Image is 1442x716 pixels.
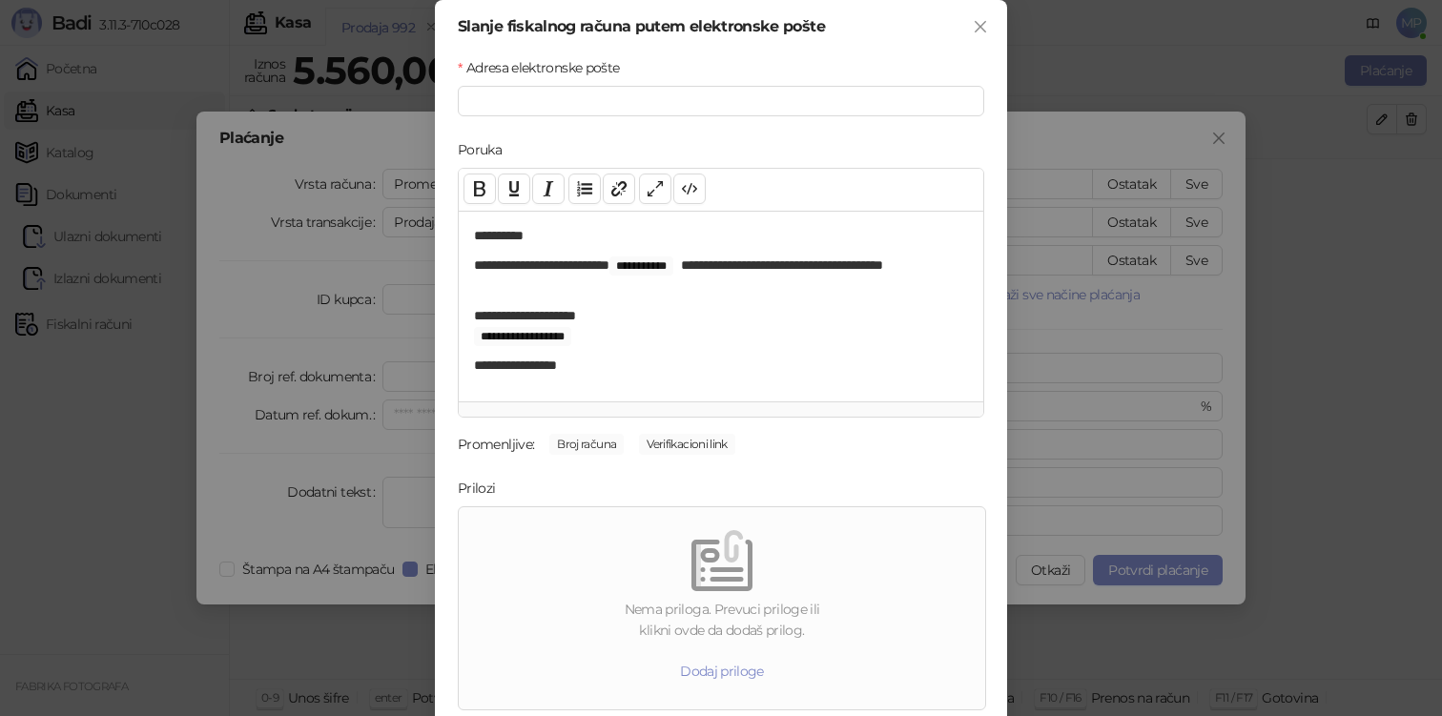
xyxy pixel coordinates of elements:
div: Promenljive: [458,434,534,455]
button: Underline [498,174,530,204]
img: empty [691,530,752,591]
button: Close [965,11,996,42]
button: Full screen [639,174,671,204]
span: close [973,19,988,34]
div: Slanje fiskalnog računa putem elektronske pošte [458,19,984,34]
button: List [568,174,601,204]
div: Nema priloga. Prevuci priloge ili klikni ovde da dodaš prilog. [466,599,978,641]
span: emptyNema priloga. Prevuci priloge iliklikni ovde da dodaš prilog.Dodaj priloge [466,515,978,702]
label: Adresa elektronske pošte [458,57,631,78]
button: Italic [532,174,565,204]
label: Poruka [458,139,514,160]
input: Adresa elektronske pošte [458,86,984,116]
button: Link [603,174,635,204]
label: Prilozi [458,478,507,499]
button: Code view [673,174,706,204]
span: Broj računa [549,434,624,455]
button: Dodaj priloge [665,656,779,686]
span: Verifikacioni link [639,434,734,455]
span: Zatvori [965,19,996,34]
button: Bold [463,174,496,204]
